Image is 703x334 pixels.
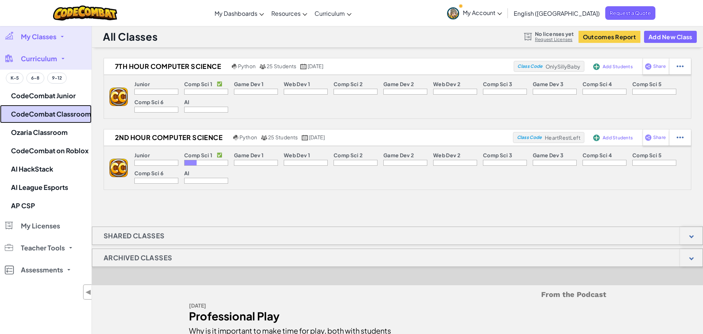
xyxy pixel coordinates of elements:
[545,134,580,141] span: HeartRestLeft
[109,159,128,177] img: logo
[433,81,460,87] p: Web Dev 2
[463,9,502,16] span: My Account
[21,33,56,40] span: My Classes
[300,64,307,69] img: calendar.svg
[443,1,506,25] a: My Account
[433,152,460,158] p: Web Dev 2
[315,10,345,17] span: Curriculum
[85,287,92,297] span: ◀
[104,61,230,72] h2: 7th Hour Computer Science
[92,227,176,245] h1: Shared Classes
[234,81,264,87] p: Game Dev 1
[645,134,652,141] img: IconShare_Purple.svg
[234,152,264,158] p: Game Dev 1
[632,152,662,158] p: Comp Sci 5
[605,6,655,20] a: Request a Quote
[6,73,67,84] div: Grade band filter
[308,63,323,69] span: [DATE]
[535,31,574,37] span: No licenses yet
[533,81,563,87] p: Game Dev 3
[483,152,512,158] p: Comp Sci 3
[309,134,325,140] span: [DATE]
[517,64,542,69] span: Class Code
[510,3,603,23] a: English ([GEOGRAPHIC_DATA])
[535,37,574,43] a: Request Licenses
[593,63,600,70] img: IconAddStudents.svg
[644,31,697,43] button: Add New Class
[483,81,512,87] p: Comp Sci 3
[268,3,311,23] a: Resources
[383,152,414,158] p: Game Dev 2
[21,223,60,229] span: My Licenses
[134,81,150,87] p: Junior
[217,81,222,87] p: ✅
[184,170,190,176] p: AI
[184,152,212,158] p: Comp Sci 1
[104,132,513,143] a: 2nd Hour Computer Science Python 25 Students [DATE]
[302,135,308,140] img: calendar.svg
[267,63,297,69] span: 25 Students
[184,81,212,87] p: Comp Sci 1
[284,152,310,158] p: Web Dev 1
[645,63,652,70] img: IconShare_Purple.svg
[215,10,257,17] span: My Dashboards
[533,152,563,158] p: Game Dev 3
[104,132,231,143] h2: 2nd Hour Computer Science
[546,63,580,70] span: OnlySillyBaby
[21,55,57,62] span: Curriculum
[517,135,542,140] span: Class Code
[184,99,190,105] p: AI
[334,152,362,158] p: Comp Sci 2
[383,81,414,87] p: Game Dev 2
[583,81,612,87] p: Comp Sci 4
[239,134,257,140] span: Python
[579,31,640,43] button: Outcomes Report
[21,267,63,273] span: Assessments
[271,10,301,17] span: Resources
[268,134,298,140] span: 25 Students
[6,73,23,84] button: K-5
[103,30,157,44] h1: All Classes
[189,300,392,311] div: [DATE]
[232,64,237,69] img: python.png
[47,73,67,84] button: 9-12
[447,7,459,19] img: avatar
[233,135,239,140] img: python.png
[134,99,163,105] p: Comp Sci 6
[134,152,150,158] p: Junior
[259,64,266,69] img: MultipleUsers.png
[26,73,44,84] button: 6-8
[189,289,606,300] h5: From the Podcast
[261,135,267,140] img: MultipleUsers.png
[603,136,633,140] span: Add Students
[134,170,163,176] p: Comp Sci 6
[92,249,183,267] h1: Archived Classes
[593,135,600,141] img: IconAddStudents.svg
[109,88,128,106] img: logo
[514,10,600,17] span: English ([GEOGRAPHIC_DATA])
[311,3,355,23] a: Curriculum
[21,245,65,251] span: Teacher Tools
[583,152,612,158] p: Comp Sci 4
[603,65,633,69] span: Add Students
[53,5,117,21] img: CodeCombat logo
[677,63,684,70] img: IconStudentEllipsis.svg
[104,61,514,72] a: 7th Hour Computer Science Python 25 Students [DATE]
[653,64,666,69] span: Share
[217,152,222,158] p: ✅
[632,81,662,87] p: Comp Sci 5
[284,81,310,87] p: Web Dev 1
[238,63,256,69] span: Python
[211,3,268,23] a: My Dashboards
[677,134,684,141] img: IconStudentEllipsis.svg
[334,81,362,87] p: Comp Sci 2
[653,135,666,140] span: Share
[189,311,392,322] div: Professional Play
